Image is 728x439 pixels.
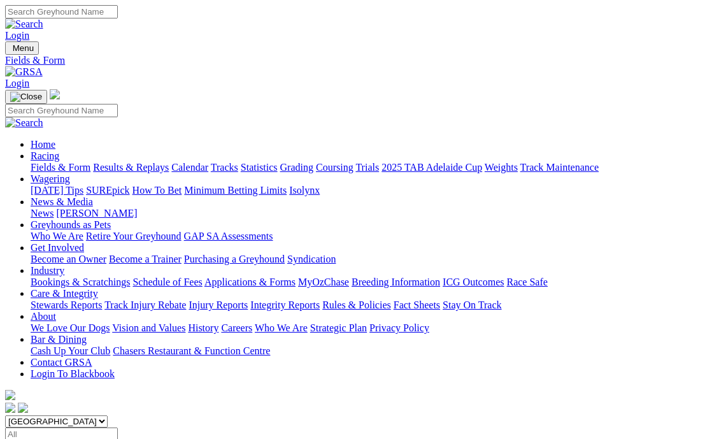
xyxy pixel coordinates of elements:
[5,41,39,55] button: Toggle navigation
[31,162,90,173] a: Fields & Form
[31,277,723,288] div: Industry
[31,254,723,265] div: Get Involved
[56,208,137,219] a: [PERSON_NAME]
[31,219,111,230] a: Greyhounds as Pets
[31,242,84,253] a: Get Involved
[31,208,54,219] a: News
[189,299,248,310] a: Injury Reports
[31,173,70,184] a: Wagering
[5,55,723,66] a: Fields & Form
[211,162,238,173] a: Tracks
[31,311,56,322] a: About
[31,150,59,161] a: Racing
[5,117,43,129] img: Search
[50,89,60,99] img: logo-grsa-white.png
[31,231,83,241] a: Who We Are
[112,322,185,333] a: Vision and Values
[485,162,518,173] a: Weights
[31,368,115,379] a: Login To Blackbook
[5,30,29,41] a: Login
[132,277,202,287] a: Schedule of Fees
[31,322,723,334] div: About
[31,185,83,196] a: [DATE] Tips
[298,277,349,287] a: MyOzChase
[287,254,336,264] a: Syndication
[31,345,110,356] a: Cash Up Your Club
[221,322,252,333] a: Careers
[280,162,313,173] a: Grading
[394,299,440,310] a: Fact Sheets
[355,162,379,173] a: Trials
[289,185,320,196] a: Isolynx
[171,162,208,173] a: Calendar
[31,231,723,242] div: Greyhounds as Pets
[316,162,353,173] a: Coursing
[5,90,47,104] button: Toggle navigation
[443,277,504,287] a: ICG Outcomes
[188,322,218,333] a: History
[310,322,367,333] a: Strategic Plan
[5,78,29,89] a: Login
[132,185,182,196] a: How To Bet
[184,231,273,241] a: GAP SA Assessments
[31,299,102,310] a: Stewards Reports
[31,254,106,264] a: Become an Owner
[184,254,285,264] a: Purchasing a Greyhound
[250,299,320,310] a: Integrity Reports
[520,162,599,173] a: Track Maintenance
[5,403,15,413] img: facebook.svg
[5,390,15,400] img: logo-grsa-white.png
[5,66,43,78] img: GRSA
[31,196,93,207] a: News & Media
[184,185,287,196] a: Minimum Betting Limits
[31,334,87,345] a: Bar & Dining
[113,345,270,356] a: Chasers Restaurant & Function Centre
[443,299,501,310] a: Stay On Track
[255,322,308,333] a: Who We Are
[86,231,182,241] a: Retire Your Greyhound
[382,162,482,173] a: 2025 TAB Adelaide Cup
[352,277,440,287] a: Breeding Information
[31,185,723,196] div: Wagering
[322,299,391,310] a: Rules & Policies
[204,277,296,287] a: Applications & Forms
[109,254,182,264] a: Become a Trainer
[13,43,34,53] span: Menu
[31,265,64,276] a: Industry
[31,139,55,150] a: Home
[31,299,723,311] div: Care & Integrity
[86,185,129,196] a: SUREpick
[241,162,278,173] a: Statistics
[10,92,42,102] img: Close
[506,277,547,287] a: Race Safe
[31,162,723,173] div: Racing
[5,5,118,18] input: Search
[31,322,110,333] a: We Love Our Dogs
[5,18,43,30] img: Search
[104,299,186,310] a: Track Injury Rebate
[93,162,169,173] a: Results & Replays
[5,104,118,117] input: Search
[31,277,130,287] a: Bookings & Scratchings
[18,403,28,413] img: twitter.svg
[31,208,723,219] div: News & Media
[31,357,92,368] a: Contact GRSA
[369,322,429,333] a: Privacy Policy
[31,345,723,357] div: Bar & Dining
[31,288,98,299] a: Care & Integrity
